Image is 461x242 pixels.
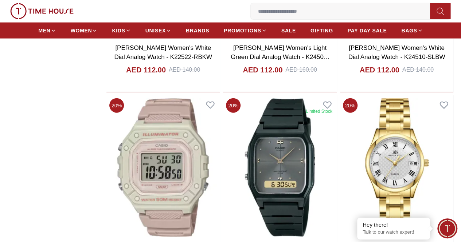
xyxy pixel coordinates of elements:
[186,24,209,37] a: BRANDS
[10,3,74,19] img: ...
[145,24,171,37] a: UNISEX
[310,27,333,34] span: GIFTING
[306,108,332,114] div: Limited Stock
[340,95,453,239] img: Kenneth Scott Women's Analog White Dial Watch - K25504-GBGW
[360,65,399,75] h4: AED 112.00
[437,218,457,238] div: Chat Widget
[112,27,125,34] span: KIDS
[281,24,296,37] a: SALE
[38,27,50,34] span: MEN
[363,229,425,235] p: Talk to our watch expert!
[38,24,56,37] a: MEN
[348,44,445,61] a: [PERSON_NAME] Women's White Dial Analog Watch - K24510-SLBW
[224,24,267,37] a: PROMOTIONS
[223,95,336,239] img: CASIO Unisex Analog & Digital Grey Dial Watch - AW-48HE-8A
[231,44,330,70] a: [PERSON_NAME] Women's Light Green Dial Analog Watch - K24506-SBSH
[401,27,417,34] span: BAGS
[402,66,434,74] div: AED 140.00
[186,27,209,34] span: BRANDS
[281,27,296,34] span: SALE
[226,98,241,113] span: 20 %
[243,65,282,75] h4: AED 112.00
[71,27,92,34] span: WOMEN
[310,24,333,37] a: GIFTING
[169,66,200,74] div: AED 140.00
[109,98,124,113] span: 20 %
[363,221,425,229] div: Hey there!
[401,24,422,37] a: BAGS
[348,27,387,34] span: PAY DAY SALE
[71,24,98,37] a: WOMEN
[224,27,261,34] span: PROMOTIONS
[126,65,166,75] h4: AED 112.00
[114,44,212,61] a: [PERSON_NAME] Women's White Dial Analog Watch - K22522-RBKW
[112,24,130,37] a: KIDS
[343,98,358,113] span: 20 %
[145,27,166,34] span: UNISEX
[106,95,220,239] img: CASIO Women's Digital Grey+Pink Dial Watch - W-218HC-4A2VDF
[348,24,387,37] a: PAY DAY SALE
[285,66,317,74] div: AED 160.00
